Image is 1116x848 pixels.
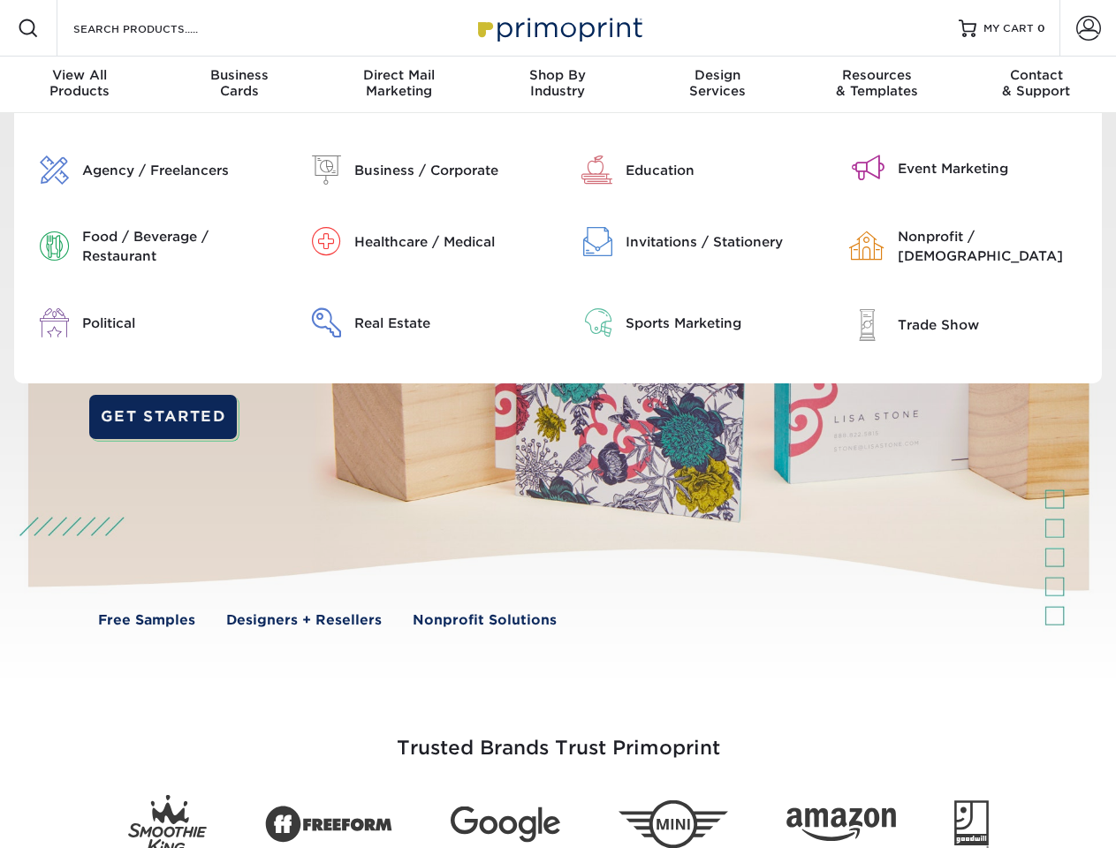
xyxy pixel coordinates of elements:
[1037,22,1045,34] span: 0
[478,67,637,83] span: Shop By
[72,18,244,39] input: SEARCH PRODUCTS.....
[797,57,956,113] a: Resources& Templates
[983,21,1034,36] span: MY CART
[797,67,956,83] span: Resources
[478,67,637,99] div: Industry
[319,67,478,83] span: Direct Mail
[638,57,797,113] a: DesignServices
[638,67,797,83] span: Design
[159,57,318,113] a: BusinessCards
[451,806,560,843] img: Google
[159,67,318,99] div: Cards
[957,57,1116,113] a: Contact& Support
[478,57,637,113] a: Shop ByIndustry
[319,57,478,113] a: Direct MailMarketing
[957,67,1116,99] div: & Support
[159,67,318,83] span: Business
[954,800,989,848] img: Goodwill
[319,67,478,99] div: Marketing
[638,67,797,99] div: Services
[42,694,1075,781] h3: Trusted Brands Trust Primoprint
[957,67,1116,83] span: Contact
[470,9,647,47] img: Primoprint
[786,808,896,842] img: Amazon
[797,67,956,99] div: & Templates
